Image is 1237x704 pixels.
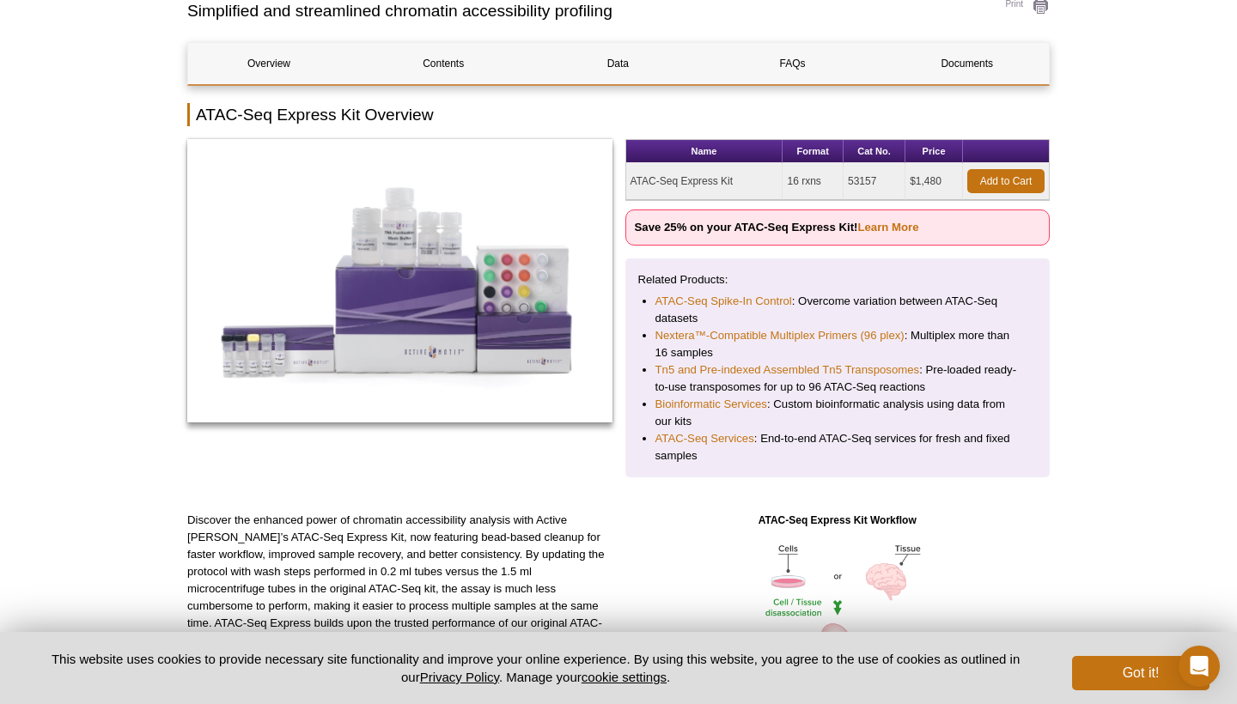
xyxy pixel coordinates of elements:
[655,361,920,379] a: Tn5 and Pre-indexed Assembled Tn5 Transposomes
[905,163,963,200] td: $1,480
[655,293,792,310] a: ATAC-Seq Spike-In Control
[626,140,783,163] th: Name
[626,163,783,200] td: ATAC-Seq Express Kit
[905,140,963,163] th: Price
[187,103,1050,126] h2: ATAC-Seq Express Kit Overview
[967,169,1045,193] a: Add to Cart
[537,43,698,84] a: Data
[655,327,1021,361] li: : Multiplex more than 16 samples
[783,163,844,200] td: 16 rxns
[783,140,844,163] th: Format
[655,327,905,344] a: Nextera™-Compatible Multiplex Primers (96 plex)
[655,293,1021,327] li: : Overcome variation between ATAC-Seq datasets
[582,670,667,684] button: cookie settings
[844,140,905,163] th: Cat No.
[655,396,1021,430] li: : Custom bioinformatic analysis using data from our kits
[187,512,612,666] p: Discover the enhanced power of chromatin accessibility analysis with Active [PERSON_NAME]’s ATAC-...
[187,3,968,19] h2: Simplified and streamlined chromatin accessibility profiling
[638,271,1038,288] p: Related Products:
[420,670,499,684] a: Privacy Policy
[712,43,874,84] a: FAQs
[887,43,1048,84] a: Documents
[635,221,919,234] strong: Save 25% on your ATAC-Seq Express Kit!
[857,221,918,234] a: Learn More
[1179,646,1220,687] div: Open Intercom Messenger
[187,139,612,422] img: ATAC-Seq Express Kit
[1072,656,1210,690] button: Got it!
[655,430,754,447] a: ATAC-Seq Services
[844,163,905,200] td: 53157
[759,514,917,526] strong: ATAC-Seq Express Kit Workflow
[655,430,1021,464] li: : End-to-end ATAC-Seq services for fresh and fixed samples
[188,43,350,84] a: Overview
[655,361,1021,396] li: : Pre-loaded ready-to-use transposomes for up to 96 ATAC-Seq reactions
[655,396,767,413] a: Bioinformatic Services
[27,650,1044,686] p: This website uses cookies to provide necessary site functionality and improve your online experie...
[363,43,524,84] a: Contents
